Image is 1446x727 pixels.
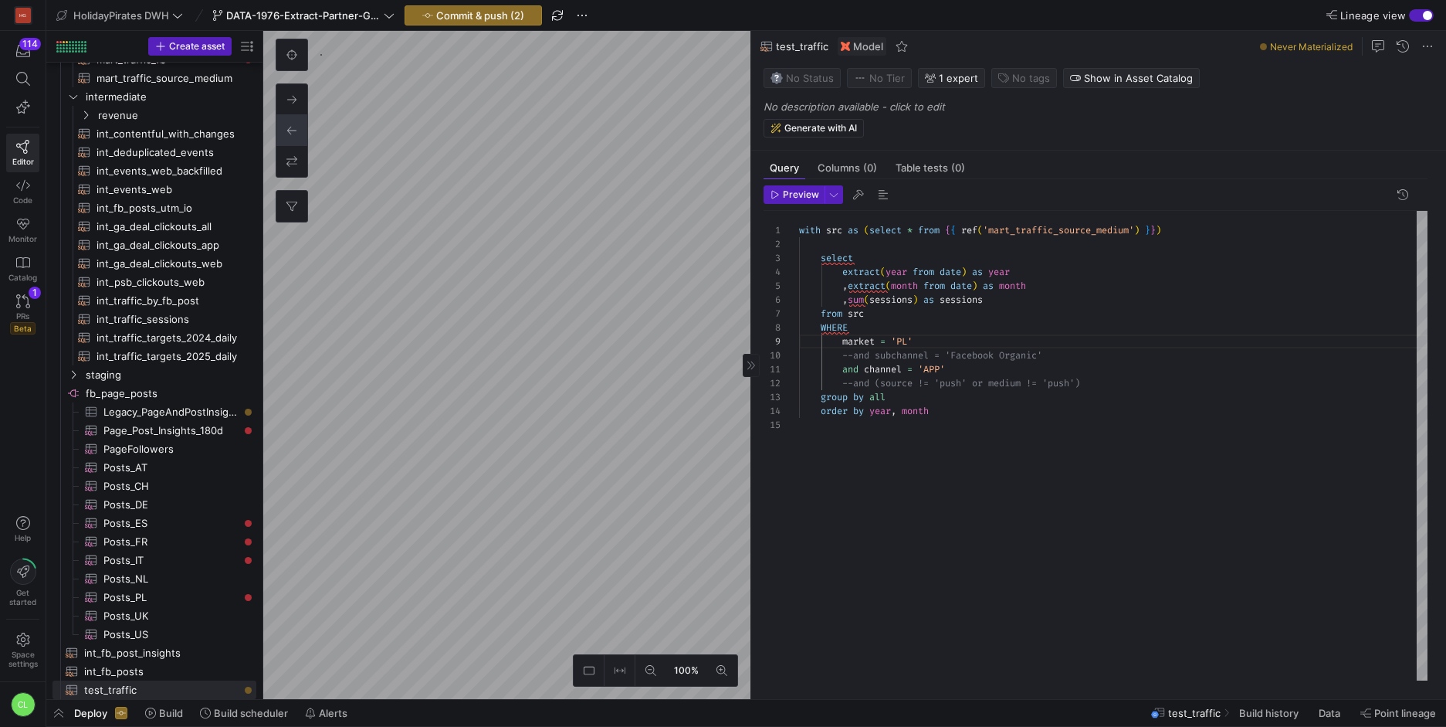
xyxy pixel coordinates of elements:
[880,266,886,278] span: (
[6,626,39,675] a: Spacesettings
[15,8,31,23] div: HG
[74,707,107,719] span: Deploy
[842,294,848,306] span: ,
[972,280,977,292] span: )
[6,250,39,288] a: Catalog
[961,224,977,236] span: ref
[52,644,256,662] div: Press SPACE to select this row.
[991,68,1057,88] button: No tags
[13,533,32,542] span: Help
[842,280,848,292] span: ,
[97,70,239,87] span: mart_traffic_source_medium​​​​​​​​​​
[52,384,256,403] a: fb_page_posts​​​​​​​​
[16,311,29,321] span: PRs
[764,362,781,376] div: 11
[6,172,39,211] a: Code
[52,347,256,365] div: Press SPACE to select this row.
[86,88,254,106] span: intermediate
[73,9,169,22] span: HolidayPirates DWH
[19,38,41,50] div: 114
[97,199,239,217] span: int_fb_posts_utm_io​​​​​​​​​​
[52,199,256,217] div: Press SPACE to select this row.
[764,185,825,204] button: Preview
[52,310,256,328] a: int_traffic_sessions​​​​​​​​​​
[999,280,1026,292] span: month
[52,217,256,236] a: int_ga_deal_clickouts_all​​​​​​​​​​
[764,418,781,432] div: 15
[52,477,256,495] a: Posts_CH​​​​​​​​​
[52,458,256,477] a: Posts_AT​​​​​​​​​
[97,125,239,143] span: int_contentful_with_changes​​​​​​​​​​
[103,515,239,532] span: Posts_ES​​​​​​​​​
[841,42,850,51] img: undefined
[821,391,848,403] span: group
[436,9,524,22] span: Commit & push (2)
[1239,707,1299,719] span: Build history
[842,363,858,375] span: and
[6,288,39,341] a: PRsBeta1
[52,273,256,291] a: int_psb_clickouts_web​​​​​​​​​​
[84,681,239,699] span: test_traffic​​​​​​​​​​
[52,532,256,551] div: Press SPACE to select this row.
[896,163,965,173] span: Table tests
[977,224,983,236] span: (
[764,376,781,390] div: 12
[1063,68,1200,88] button: Show in Asset Catalog
[52,625,256,644] a: Posts_US​​​​​​​​​
[52,681,256,699] a: test_traffic​​​​​​​​​​
[52,180,256,199] a: int_events_web​​​​​​​​​​
[84,663,239,681] span: int_fb_posts​​​​​​​​​​
[52,421,256,440] a: Page_Post_Insights_180d​​​​​​​​​
[918,224,940,236] span: from
[52,440,256,458] a: PageFollowers​​​​​​​​​
[52,143,256,161] div: Press SPACE to select this row.
[52,551,256,569] a: Posts_IT​​​​​​​​​
[52,440,256,458] div: Press SPACE to select this row.
[103,440,239,458] span: PageFollowers​​​​​​​​​
[52,532,256,551] a: Posts_FR​​​​​​​​​
[148,37,232,56] button: Create asset
[764,251,781,265] div: 3
[52,347,256,365] a: int_traffic_targets_2025_daily​​​​​​​​​​
[52,606,256,625] div: Press SPACE to select this row.
[764,390,781,404] div: 13
[853,405,864,417] span: by
[103,552,239,569] span: Posts_IT​​​​​​​​​
[10,322,36,335] span: Beta
[52,644,256,662] a: int_fb_post_insights​​​​​​​​​​
[103,496,239,514] span: Posts_DE​​​​​​​​​
[6,509,39,549] button: Help
[52,606,256,625] a: Posts_UK​​​​​​​​​
[52,588,256,606] div: Press SPACE to select this row.
[98,107,254,124] span: revenue
[940,294,983,306] span: sessions
[208,5,398,25] button: DATA-1976-Extract-Partner-GA4-Data
[52,254,256,273] div: Press SPACE to select this row.
[6,211,39,250] a: Monitor
[52,254,256,273] a: int_ga_deal_clickouts_web​​​​​​​​​​
[97,218,239,236] span: int_ga_deal_clickouts_all​​​​​​​​​​
[6,2,39,29] a: HG
[52,495,256,514] div: Press SPACE to select this row.
[1084,72,1193,84] span: Show in Asset Catalog
[951,163,965,173] span: (0)
[1156,224,1161,236] span: )
[97,144,239,161] span: int_deduplicated_events​​​​​​​​​​
[848,294,864,306] span: sum
[103,626,239,644] span: Posts_US​​​​​​​​​
[923,280,945,292] span: from
[6,688,39,721] button: CL
[764,335,781,348] div: 9
[84,644,239,662] span: int_fb_post_insights​​​​​​​​​​
[854,72,905,84] span: No Tier
[1168,707,1221,719] span: test_traffic
[770,163,799,173] span: Query
[8,234,37,243] span: Monitor
[821,321,848,334] span: WHERE
[52,217,256,236] div: Press SPACE to select this row.
[6,134,39,172] a: Editor
[169,41,225,52] span: Create asset
[8,273,37,282] span: Catalog
[52,514,256,532] a: Posts_ES​​​​​​​​​
[52,328,256,347] div: Press SPACE to select this row.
